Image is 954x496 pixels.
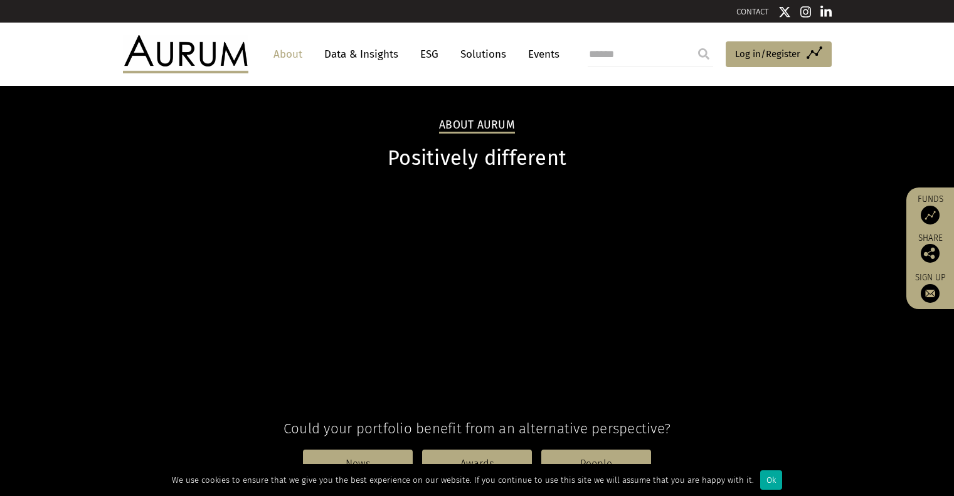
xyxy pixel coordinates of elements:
[541,450,651,478] a: People
[691,41,716,66] input: Submit
[318,43,405,66] a: Data & Insights
[267,43,309,66] a: About
[123,420,832,437] h4: Could your portfolio benefit from an alternative perspective?
[726,41,832,68] a: Log in/Register
[913,272,948,303] a: Sign up
[820,6,832,18] img: Linkedin icon
[760,470,782,490] div: Ok
[913,194,948,224] a: Funds
[778,6,791,18] img: Twitter icon
[800,6,812,18] img: Instagram icon
[123,35,248,73] img: Aurum
[921,284,940,303] img: Sign up to our newsletter
[921,244,940,263] img: Share this post
[422,450,532,478] a: Awards
[522,43,559,66] a: Events
[735,46,800,61] span: Log in/Register
[736,7,769,16] a: CONTACT
[123,146,832,171] h1: Positively different
[921,206,940,224] img: Access Funds
[414,43,445,66] a: ESG
[303,450,413,478] a: News
[913,234,948,263] div: Share
[439,119,515,134] h2: About Aurum
[454,43,512,66] a: Solutions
